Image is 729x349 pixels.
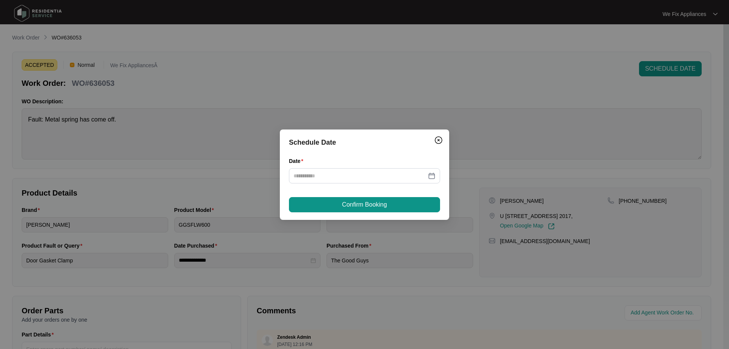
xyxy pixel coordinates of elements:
[432,134,445,146] button: Close
[289,157,306,165] label: Date
[342,200,387,209] span: Confirm Booking
[289,137,440,148] div: Schedule Date
[434,136,443,145] img: closeCircle
[289,197,440,212] button: Confirm Booking
[293,172,426,180] input: Date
